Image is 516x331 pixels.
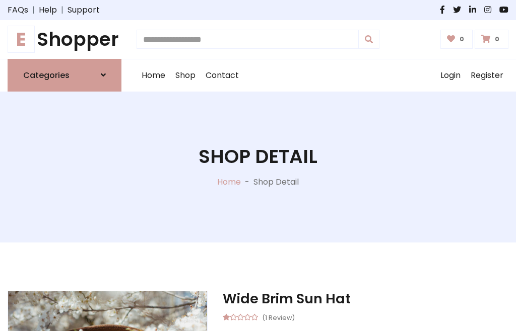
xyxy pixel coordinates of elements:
[217,176,241,188] a: Home
[223,291,508,307] h3: Wide Brim Sun Hat
[253,176,299,188] p: Shop Detail
[440,30,473,49] a: 0
[57,4,68,16] span: |
[199,145,317,168] h1: Shop Detail
[492,35,502,44] span: 0
[457,35,467,44] span: 0
[435,59,466,92] a: Login
[201,59,244,92] a: Contact
[8,28,121,51] a: EShopper
[68,4,100,16] a: Support
[8,4,28,16] a: FAQs
[28,4,39,16] span: |
[170,59,201,92] a: Shop
[137,59,170,92] a: Home
[241,176,253,188] p: -
[475,30,508,49] a: 0
[262,311,295,323] small: (1 Review)
[23,70,70,80] h6: Categories
[8,26,35,53] span: E
[8,59,121,92] a: Categories
[39,4,57,16] a: Help
[8,28,121,51] h1: Shopper
[466,59,508,92] a: Register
